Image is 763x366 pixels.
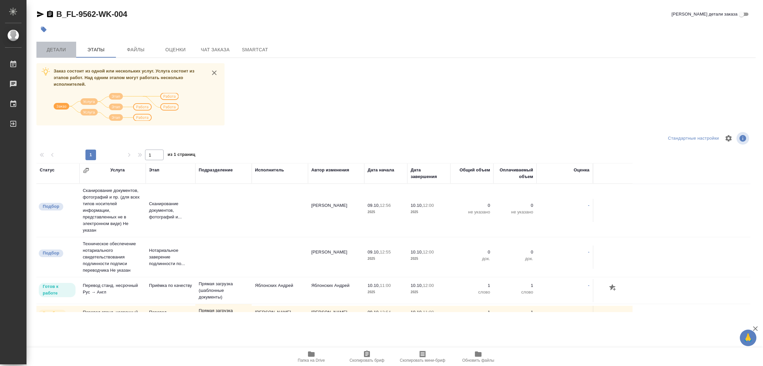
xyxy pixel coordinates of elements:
[149,201,192,220] p: Сканирование документов, фотографий и...
[380,283,391,288] p: 11:00
[411,310,423,315] p: 10.10,
[368,209,404,215] p: 2025
[255,167,284,173] div: Исполнитель
[454,249,490,255] p: 0
[120,46,152,54] span: Файлы
[497,255,533,262] p: док.
[43,250,59,256] p: Подбор
[411,283,423,288] p: 10.10,
[43,203,59,210] p: Подбор
[149,309,192,316] p: Перевод
[666,133,721,144] div: split button
[588,203,589,208] a: -
[400,358,445,363] span: Скопировать мини-бриф
[56,10,127,19] a: B_FL-9562-WK-004
[368,289,404,296] p: 2025
[721,130,737,146] span: Настроить таблицу
[497,282,533,289] p: 1
[149,282,192,289] p: Приёмка по качеству
[454,289,490,296] p: слово
[423,203,434,208] p: 12:00
[149,247,192,267] p: Нотариальное заверение подлинности по...
[308,279,364,302] td: Яблонских Андрей
[454,209,490,215] p: не указано
[36,22,51,37] button: Добавить тэг
[380,203,391,208] p: 12:56
[411,289,447,296] p: 2025
[497,202,533,209] p: 0
[283,347,339,366] button: Папка на Drive
[195,277,252,304] td: Прямая загрузка (шаблонные документы)
[588,310,589,315] a: -
[497,249,533,255] p: 0
[368,255,404,262] p: 2025
[43,310,62,317] p: В работе
[40,167,55,173] div: Статус
[411,203,423,208] p: 10.10,
[349,358,384,363] span: Скопировать бриф
[454,255,490,262] p: док.
[368,310,380,315] p: 09.10,
[395,347,450,366] button: Скопировать мини-бриф
[149,167,159,173] div: Этап
[252,306,308,329] td: [PERSON_NAME]
[423,283,434,288] p: 12:00
[83,167,89,174] button: Сгруппировать
[252,279,308,302] td: Яблонских Андрей
[40,46,72,54] span: Детали
[742,331,754,345] span: 🙏
[311,167,349,173] div: Автор изменения
[454,309,490,316] p: 1
[460,167,490,173] div: Общий объем
[368,203,380,208] p: 09.10,
[423,310,434,315] p: 11:00
[497,309,533,316] p: 1
[411,250,423,254] p: 10.10,
[588,250,589,254] a: -
[339,347,395,366] button: Скопировать бриф
[588,283,589,288] a: -
[454,202,490,209] p: 0
[497,167,533,180] div: Оплачиваемый объем
[79,279,146,302] td: Перевод станд. несрочный Рус → Англ
[80,46,112,54] span: Этапы
[195,304,252,331] td: Прямая загрузка (шаблонные документы)
[43,283,72,297] p: Готов к работе
[380,250,391,254] p: 12:55
[209,68,219,78] button: close
[411,209,447,215] p: 2025
[308,246,364,269] td: [PERSON_NAME]
[411,167,447,180] div: Дата завершения
[368,167,394,173] div: Дата начала
[450,347,506,366] button: Обновить файлы
[79,306,146,329] td: Перевод станд. несрочный Рус → Англ
[672,11,738,18] span: [PERSON_NAME] детали заказа
[168,151,195,160] span: из 1 страниц
[607,282,619,294] button: Добавить оценку
[497,209,533,215] p: не указано
[79,184,146,237] td: Сканирование документов, фотографий и пр. (для всех типов носителей информации, представленных не...
[368,250,380,254] p: 09.10,
[737,132,750,145] span: Посмотреть информацию
[411,255,447,262] p: 2025
[298,358,325,363] span: Папка на Drive
[79,237,146,277] td: Техническое обеспечение нотариального свидетельствования подлинности подписи переводчика Не указан
[308,199,364,222] td: [PERSON_NAME]
[454,282,490,289] p: 1
[110,167,125,173] div: Услуга
[308,306,364,329] td: [PERSON_NAME]
[740,330,756,346] button: 🙏
[574,167,589,173] div: Оценка
[380,310,391,315] p: 12:54
[462,358,494,363] span: Обновить файлы
[497,289,533,296] p: слово
[46,10,54,18] button: Скопировать ссылку
[36,10,44,18] button: Скопировать ссылку для ЯМессенджера
[160,46,191,54] span: Оценки
[368,283,380,288] p: 10.10,
[199,167,233,173] div: Подразделение
[54,69,194,87] span: Заказ состоит из одной или нескольких услуг. Услуга состоит из этапов работ. Над одним этапом мог...
[199,46,231,54] span: Чат заказа
[423,250,434,254] p: 12:00
[239,46,271,54] span: SmartCat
